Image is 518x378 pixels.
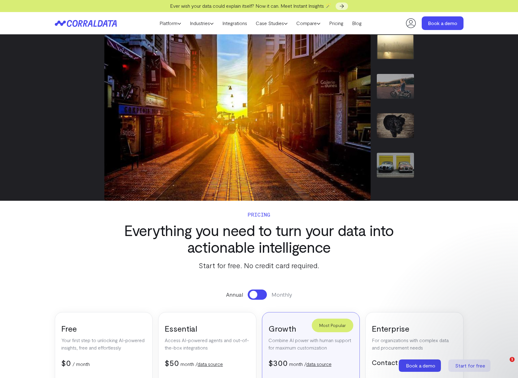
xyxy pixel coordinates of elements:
a: Case Studies [251,19,292,28]
a: Pricing [325,19,348,28]
div: 1 / 7 [104,34,371,201]
a: Industries [185,19,218,28]
span: Monthly [272,290,292,299]
p: month / [181,360,223,368]
p: / month [72,360,90,368]
a: data source [306,361,332,367]
div: 4 / 7 [377,153,414,189]
a: Book a demo [399,359,442,372]
p: Access AI-powered agents and out-of-the-box integrations [165,337,250,351]
div: Most Popular [312,319,353,332]
iframe: Intercom live chat [497,357,512,372]
p: Pricing [115,210,403,219]
h3: Growth [268,323,354,333]
a: Integrations [218,19,251,28]
p: Combine AI power with human support for maximum customization [268,337,354,351]
p: Your first step to unlocking AI-powered insights, free and effortlessly [61,337,146,351]
a: Book a demo [422,16,464,30]
span: Annual [226,290,243,299]
a: Compare [292,19,325,28]
p: month / [289,360,332,368]
span: Start for free [455,363,485,368]
p: For organizations with complex data and procurement needs [372,337,457,351]
span: $50 [165,358,179,367]
span: $0 [61,358,71,367]
a: Platform [155,19,185,28]
span: Book a demo [406,363,435,368]
p: Start for free. No credit card required. [115,260,403,271]
a: Start for free [448,359,492,372]
h3: Essential [165,323,250,333]
h5: Contact sales [372,358,457,367]
div: 1 / 7 [377,34,414,71]
div: 2 / 7 [377,74,414,110]
h3: Enterprise [372,323,457,333]
span: 1 [510,357,515,362]
h3: Everything you need to turn your data into actionable intelligence [115,222,403,255]
div: 3 / 7 [377,113,414,150]
a: Blog [348,19,366,28]
span: Ever wish your data could explain itself? Now it can. Meet Instant Insights 🪄 [170,3,331,9]
a: data source [198,361,223,367]
span: $300 [268,358,288,367]
h3: Free [61,323,146,333]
